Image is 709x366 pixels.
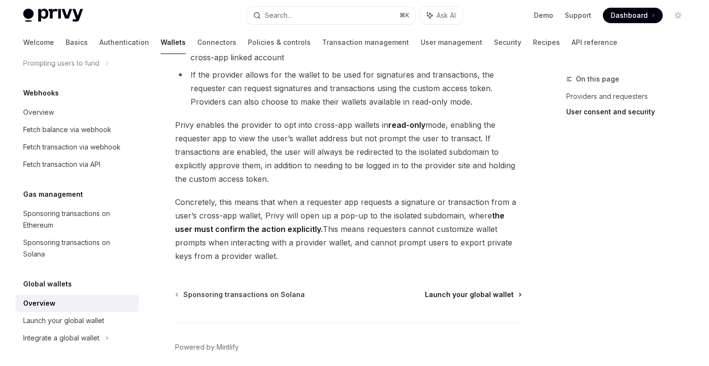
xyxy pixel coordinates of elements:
a: Fetch transaction via API [15,156,139,173]
h5: Global wallets [23,278,72,290]
a: Support [565,11,591,20]
span: Launch your global wallet [425,290,514,299]
li: If the provider allows for the wallet to be used for signatures and transactions, the requester c... [175,68,522,108]
a: Fetch balance via webhook [15,121,139,138]
button: Toggle dark mode [670,8,686,23]
a: Launch your global wallet [425,290,521,299]
div: Launch your global wallet [23,315,104,326]
div: Fetch transaction via webhook [23,141,121,153]
a: Sponsoring transactions on Ethereum [15,205,139,234]
span: Dashboard [611,11,648,20]
a: Launch your global wallet [15,312,139,329]
img: light logo [23,9,83,22]
div: Overview [23,298,55,309]
a: Overview [15,295,139,312]
a: Wallets [161,31,186,54]
strong: the user must confirm the action explicitly. [175,211,504,234]
a: User management [421,31,482,54]
a: Sponsoring transactions on Solana [15,234,139,263]
span: On this page [576,73,619,85]
a: Welcome [23,31,54,54]
button: Search...⌘K [246,7,415,24]
a: Policies & controls [248,31,311,54]
a: Demo [534,11,553,20]
a: Basics [66,31,88,54]
a: Recipes [533,31,560,54]
a: Overview [15,104,139,121]
div: Sponsoring transactions on Solana [23,237,133,260]
span: Privy enables the provider to opt into cross-app wallets in mode, enabling the requester app to v... [175,118,522,186]
div: Fetch transaction via API [23,159,100,170]
a: Security [494,31,521,54]
h5: Gas management [23,189,83,200]
div: Fetch balance via webhook [23,124,111,136]
a: Providers and requesters [566,89,694,104]
div: Overview [23,107,54,118]
a: User consent and security [566,104,694,120]
a: Fetch transaction via webhook [15,138,139,156]
h5: Webhooks [23,87,59,99]
div: Integrate a global wallet [23,332,99,344]
span: Concretely, this means that when a requester app requests a signature or transaction from a user’... [175,195,522,263]
a: Connectors [197,31,236,54]
a: Powered by Mintlify [175,342,239,352]
div: Sponsoring transactions on Ethereum [23,208,133,231]
a: Dashboard [603,8,663,23]
span: ⌘ K [399,12,409,19]
button: Ask AI [420,7,463,24]
a: Sponsoring transactions on Solana [176,290,305,299]
span: Sponsoring transactions on Solana [183,290,305,299]
div: Search... [265,10,292,21]
strong: read-only [388,120,425,130]
a: API reference [572,31,617,54]
a: Transaction management [322,31,409,54]
a: Authentication [99,31,149,54]
span: Ask AI [436,11,456,20]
